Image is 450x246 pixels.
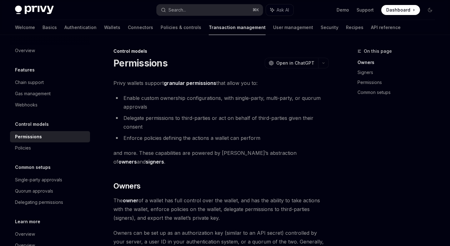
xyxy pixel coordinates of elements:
a: Webhooks [10,99,90,111]
div: Chain support [15,79,44,86]
li: Enforce policies defining the actions a wallet can perform [113,134,329,142]
div: Policies [15,144,31,152]
a: Demo [337,7,349,13]
span: Open in ChatGPT [276,60,314,66]
a: Security [321,20,338,35]
a: Chain support [10,77,90,88]
span: On this page [364,47,392,55]
a: Common setups [357,87,440,97]
span: The of a wallet has full control over the wallet, and has the ability to take actions with the wa... [113,196,329,222]
h5: Control models [15,121,49,128]
a: Single-party approvals [10,174,90,185]
a: owner [123,197,138,204]
h5: Common setups [15,164,51,171]
span: Owners [113,181,140,191]
h5: Learn more [15,218,40,225]
a: Gas management [10,88,90,99]
span: ⌘ K [252,7,259,12]
span: Privy wallets support that allow you to: [113,79,329,87]
a: Quorum approvals [10,185,90,197]
a: Delegating permissions [10,197,90,208]
div: Gas management [15,90,51,97]
a: Overview [10,229,90,240]
div: Overview [15,230,35,238]
div: Control models [113,48,329,54]
a: Overview [10,45,90,56]
a: Permissions [10,131,90,142]
span: Ask AI [277,7,289,13]
div: Quorum approvals [15,187,53,195]
button: Ask AI [266,4,293,16]
div: Search... [168,6,186,14]
a: Basics [42,20,57,35]
a: Support [357,7,374,13]
a: Owners [357,57,440,67]
button: Toggle dark mode [425,5,435,15]
div: Permissions [15,133,42,140]
a: Dashboard [381,5,420,15]
a: Transaction management [209,20,266,35]
a: User management [273,20,313,35]
strong: granular permissions [164,80,216,86]
h1: Permissions [113,57,167,69]
div: Webhooks [15,101,37,109]
li: Enable custom ownership configurations, with single-party, multi-party, or quorum approvals [113,94,329,111]
div: Delegating permissions [15,199,63,206]
a: Wallets [104,20,120,35]
a: Permissions [357,77,440,87]
li: Delegate permissions to third-parties or act on behalf of third-parties given their consent [113,114,329,131]
span: and more. These capabilities are powered by [PERSON_NAME]’s abstraction of and . [113,149,329,166]
strong: owners [118,159,137,165]
a: Recipes [346,20,363,35]
button: Search...⌘K [157,4,262,16]
a: Authentication [64,20,97,35]
span: Dashboard [386,7,410,13]
a: Connectors [128,20,153,35]
a: Welcome [15,20,35,35]
button: Open in ChatGPT [265,58,318,68]
a: Signers [357,67,440,77]
img: dark logo [15,6,54,14]
a: Policies [10,142,90,154]
a: Policies & controls [161,20,201,35]
a: API reference [371,20,401,35]
h5: Features [15,66,35,74]
strong: signers [146,159,164,165]
div: Single-party approvals [15,176,62,184]
div: Overview [15,47,35,54]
